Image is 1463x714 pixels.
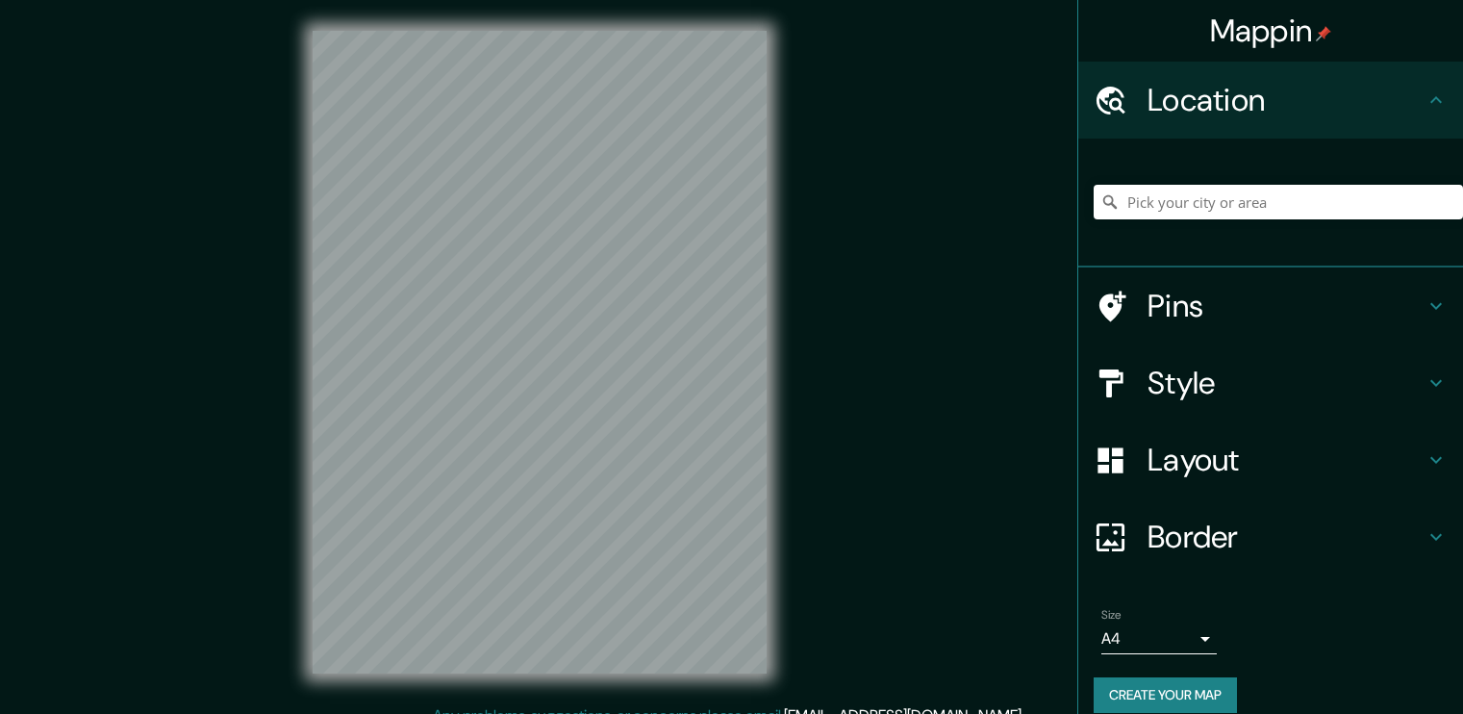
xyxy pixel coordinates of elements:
h4: Border [1148,518,1425,556]
div: Location [1078,62,1463,139]
div: Style [1078,344,1463,421]
label: Size [1101,607,1122,624]
h4: Location [1148,81,1425,119]
h4: Layout [1148,441,1425,479]
iframe: Help widget launcher [1292,639,1442,693]
h4: Mappin [1210,12,1332,50]
h4: Pins [1148,287,1425,325]
div: A4 [1101,624,1217,654]
h4: Style [1148,364,1425,402]
div: Layout [1078,421,1463,498]
div: Pins [1078,268,1463,344]
input: Pick your city or area [1094,185,1463,219]
img: pin-icon.png [1316,26,1331,41]
button: Create your map [1094,677,1237,713]
canvas: Map [313,31,767,674]
div: Border [1078,498,1463,575]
